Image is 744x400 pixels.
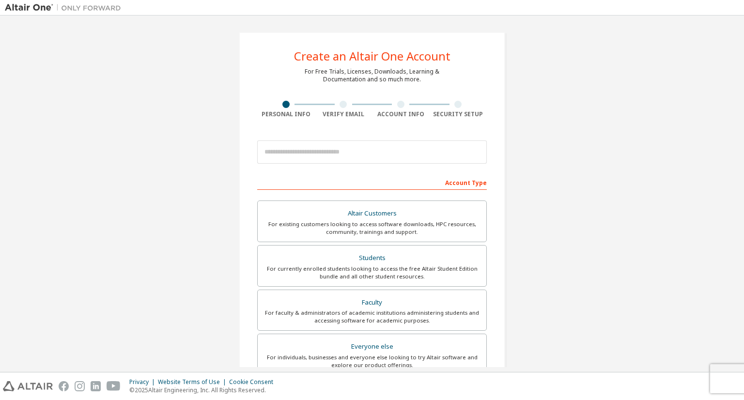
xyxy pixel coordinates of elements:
[75,381,85,391] img: instagram.svg
[257,174,487,190] div: Account Type
[430,110,487,118] div: Security Setup
[91,381,101,391] img: linkedin.svg
[263,354,480,369] div: For individuals, businesses and everyone else looking to try Altair software and explore our prod...
[263,296,480,309] div: Faculty
[263,340,480,354] div: Everyone else
[263,309,480,324] div: For faculty & administrators of academic institutions administering students and accessing softwa...
[59,381,69,391] img: facebook.svg
[263,207,480,220] div: Altair Customers
[129,386,279,394] p: © 2025 Altair Engineering, Inc. All Rights Reserved.
[263,251,480,265] div: Students
[315,110,372,118] div: Verify Email
[129,378,158,386] div: Privacy
[5,3,126,13] img: Altair One
[257,110,315,118] div: Personal Info
[3,381,53,391] img: altair_logo.svg
[263,265,480,280] div: For currently enrolled students looking to access the free Altair Student Edition bundle and all ...
[263,220,480,236] div: For existing customers looking to access software downloads, HPC resources, community, trainings ...
[229,378,279,386] div: Cookie Consent
[158,378,229,386] div: Website Terms of Use
[372,110,430,118] div: Account Info
[294,50,450,62] div: Create an Altair One Account
[305,68,439,83] div: For Free Trials, Licenses, Downloads, Learning & Documentation and so much more.
[107,381,121,391] img: youtube.svg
